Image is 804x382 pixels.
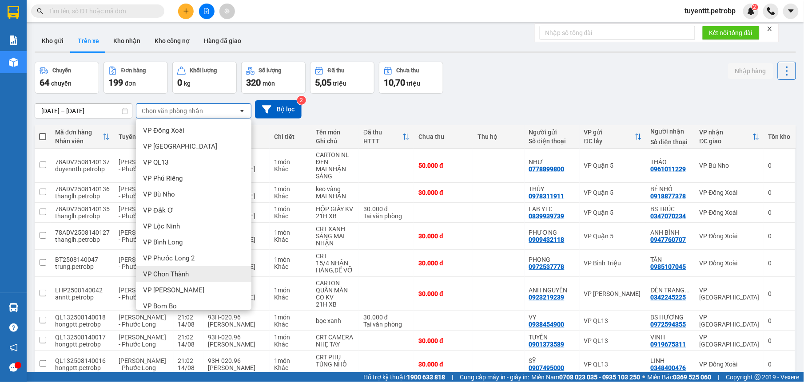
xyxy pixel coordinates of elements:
[728,63,773,79] button: Nhập hàng
[363,372,445,382] span: Hỗ trợ kỹ thuật:
[397,67,419,74] div: Chưa thu
[363,321,410,328] div: Tại văn phòng
[709,28,752,38] span: Kết nối tổng đài
[143,286,204,295] span: VP [PERSON_NAME]
[35,30,71,51] button: Kho gửi
[418,290,469,297] div: 30.000 đ
[363,205,410,213] div: 30.000 đ
[651,229,691,236] div: ANH BÌNH
[246,77,261,88] span: 320
[529,334,575,341] div: TUYẾN
[651,321,686,328] div: 0972594355
[274,256,307,263] div: 1 món
[55,165,110,173] div: duyenntb.petrobp
[208,357,266,364] div: 93H-020.96
[55,364,110,371] div: hongptt.petrobp
[274,185,307,193] div: 1 món
[263,80,275,87] span: món
[51,125,114,149] th: Toggle SortBy
[183,8,189,14] span: plus
[651,128,691,135] div: Người nhận
[142,106,203,115] div: Chọn văn phòng nhận
[379,62,443,94] button: Chưa thu10,70 triệu
[178,4,194,19] button: plus
[316,151,354,165] div: CARTON NL ĐEN
[8,6,19,19] img: logo-vxr
[768,209,791,216] div: 0
[651,334,691,341] div: VINH
[316,225,354,232] div: CRT XANH
[55,334,110,341] div: QL132508140017
[529,357,575,364] div: SỸ
[531,372,641,382] span: Miền Nam
[51,80,72,87] span: chuyến
[529,193,565,200] div: 0978311911
[529,314,575,321] div: VY
[143,142,217,151] span: VP [GEOGRAPHIC_DATA]
[143,126,184,135] span: VP Đồng Xoài
[584,189,642,196] div: VP Quận 5
[418,162,469,169] div: 50.000 đ
[718,372,720,382] span: |
[700,314,760,328] div: VP [GEOGRAPHIC_DATA]
[55,263,110,270] div: trung.petrobp
[363,138,402,145] div: HTTT
[316,280,354,301] div: CARTON QUẤN MÀN CO KV
[239,107,246,114] svg: open
[767,26,773,32] span: close
[178,321,199,328] div: 14/08
[700,129,752,136] div: VP nhận
[316,252,354,260] div: CRT
[147,30,197,51] button: Kho công nợ
[651,213,686,220] div: 0347070234
[767,7,775,15] img: phone-icon
[768,232,791,240] div: 0
[119,287,166,301] span: [PERSON_NAME] - Phước Long
[55,229,110,236] div: 78ADV2508140127
[363,129,402,136] div: Đã thu
[529,287,575,294] div: ANH NGUYÊN
[328,67,344,74] div: Đã thu
[584,129,635,136] div: VP gửi
[55,321,110,328] div: hongptt.petrobp
[584,361,642,368] div: VP QL13
[108,77,123,88] span: 199
[119,205,166,220] span: [PERSON_NAME] - Phước Long
[121,67,146,74] div: Đơn hàng
[783,4,799,19] button: caret-down
[35,104,132,118] input: Select a date range.
[418,232,469,240] div: 30.000 đ
[529,205,575,213] div: LAB YTC
[406,80,420,87] span: triệu
[584,260,642,267] div: VP Bình Triệu
[55,129,103,136] div: Mã đơn hàng
[37,8,43,14] span: search
[219,4,235,19] button: aim
[584,162,642,169] div: VP Quận 5
[71,30,106,51] button: Trên xe
[143,254,195,263] span: VP Phước Long 2
[673,374,712,381] strong: 0369 525 060
[529,129,575,136] div: Người gửi
[651,236,686,243] div: 0947760707
[768,290,791,297] div: 0
[259,67,282,74] div: Số lượng
[651,138,691,146] div: Số điện thoại
[297,96,306,105] sup: 2
[55,138,103,145] div: Nhân viên
[119,133,169,140] div: Tuyến
[274,263,307,270] div: Khác
[700,260,760,267] div: VP Đồng Xoài
[529,185,575,193] div: THỦY
[274,357,307,364] div: 1 món
[651,314,691,321] div: BS HƯƠNG
[316,213,354,220] div: 21H XB
[359,125,414,149] th: Toggle SortBy
[316,205,354,213] div: HỘP GIẤY KV
[55,294,110,301] div: anntt.petrobp
[753,4,756,10] span: 2
[768,189,791,196] div: 0
[274,334,307,341] div: 1 món
[316,138,354,145] div: Ghi chú
[106,30,147,51] button: Kho nhận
